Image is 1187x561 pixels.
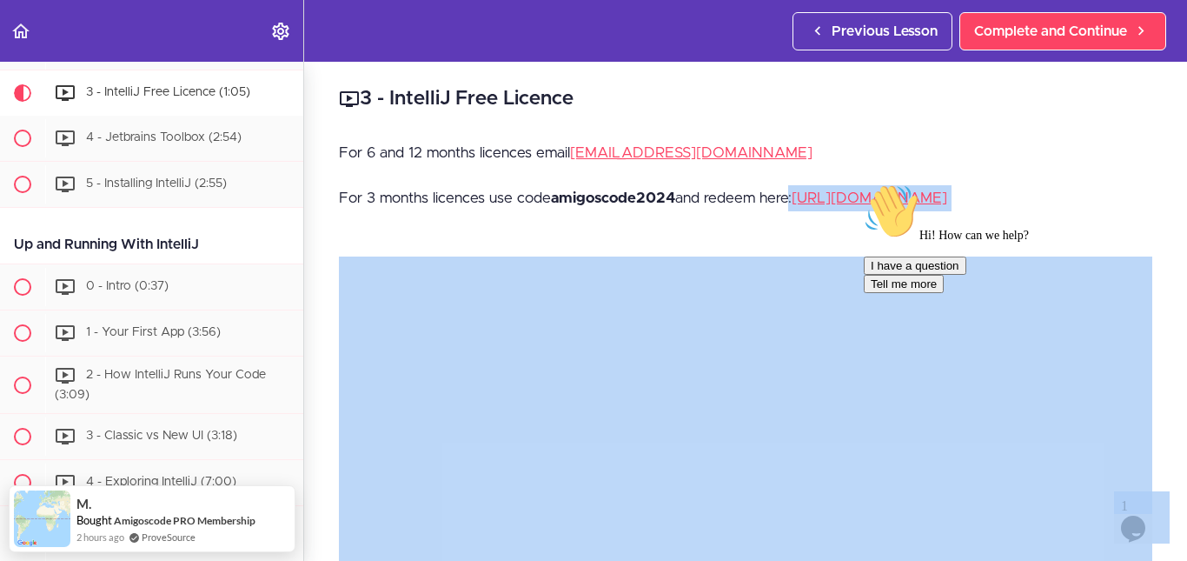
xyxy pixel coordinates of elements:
[270,21,291,42] svg: Settings Menu
[959,12,1166,50] a: Complete and Continue
[86,131,242,144] span: 4 - Jetbrains Toolbox (2:54)
[7,7,320,117] div: 👋Hi! How can we help?I have a questionTell me more
[14,491,70,547] img: provesource social proof notification image
[551,190,675,205] strong: amigoscode2024
[792,12,952,50] a: Previous Lesson
[792,190,947,205] a: [URL][DOMAIN_NAME]
[76,530,124,544] span: 2 hours ago
[339,185,1152,211] p: For 3 months licences use code and redeem here:
[86,177,227,190] span: 5 - Installing IntelliJ (2:55)
[832,21,938,42] span: Previous Lesson
[7,52,172,65] span: Hi! How can we help?
[570,145,812,160] a: [EMAIL_ADDRESS][DOMAIN_NAME]
[857,177,1170,483] iframe: chat widget
[7,80,109,98] button: I have a question
[142,530,196,544] a: ProveSource
[339,84,1152,114] h2: 3 - IntelliJ Free Licence
[7,7,63,63] img: :wave:
[76,497,91,511] span: M.
[76,513,112,527] span: Bought
[7,98,87,117] button: Tell me more
[86,431,237,443] span: 3 - Classic vs New UI (3:18)
[974,21,1127,42] span: Complete and Continue
[86,326,221,338] span: 1 - Your First App (3:56)
[55,369,266,401] span: 2 - How IntelliJ Runs Your Code (3:09)
[114,514,255,527] a: Amigoscode PRO Membership
[10,21,31,42] svg: Back to course curriculum
[86,86,250,98] span: 3 - IntelliJ Free Licence (1:05)
[86,477,236,489] span: 4 - Exploring IntelliJ (7:00)
[339,140,1152,166] p: For 6 and 12 months licences email
[1114,491,1170,544] iframe: chat widget
[86,280,169,292] span: 0 - Intro (0:37)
